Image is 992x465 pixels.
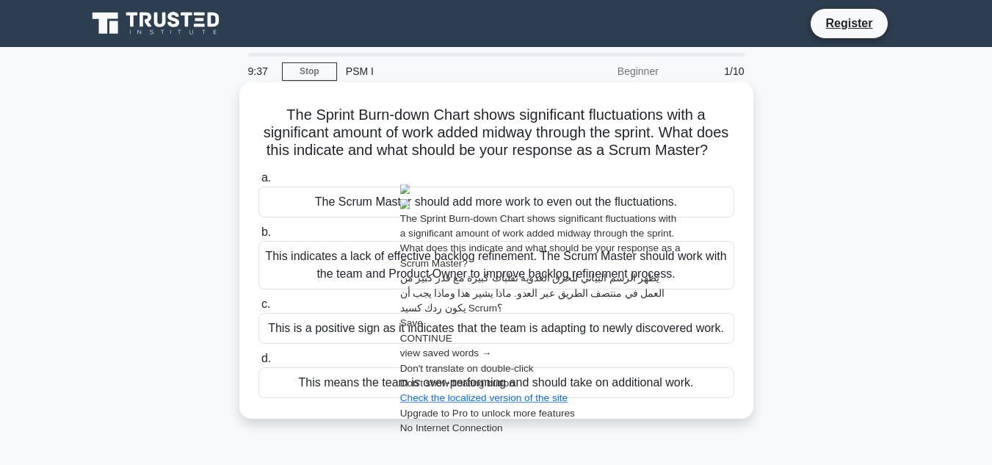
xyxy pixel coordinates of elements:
a: Register [817,14,881,32]
img: ar.png [400,199,410,209]
span: a. [261,171,271,184]
span: Upgrade to Pro to unlock more features [400,408,575,418]
span: b. [261,226,271,238]
div: This means the team is over-performing and should take on additional work. [258,367,734,398]
div: يُظهر الرسم البياني للحرق العدوية تقلبات كبيرة مع قدر كبير من العمل في منتصف الطريق عبر العدو. ما... [400,271,681,316]
div: view saved words → [400,346,681,361]
a: Stop [282,62,337,81]
div: The Sprint Burn-down Chart shows significant fluctuations with a significant amount of work added... [400,212,681,272]
span: You won't see a floating translation button when you select text again. [400,378,515,389]
div: This indicates a lack of effective backlog refinement. The Scrum Master should work with the team... [258,241,734,289]
div: PSM I [337,57,539,86]
span: You won't see a translation window when you double-click on a word again. [400,363,534,373]
h5: The Sprint Burn-down Chart shows significant fluctuations with a significant amount of work added... [257,106,736,160]
div: 9:37 [239,57,282,86]
div: Beginner [539,57,667,86]
span: No Internet Connection [400,423,503,433]
a: There is a localized version of this website [400,393,568,403]
div: The Scrum Master should add more work to even out the fluctuations. [258,187,734,217]
div: Save [400,316,681,331]
img: en.png [400,184,410,195]
div: This is a positive sign as it indicates that the team is adapting to newly discovered work. [258,313,734,344]
div: CONTINUE [400,331,681,346]
span: c. [261,298,270,310]
span: d. [261,352,271,364]
div: 1/10 [667,57,753,86]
